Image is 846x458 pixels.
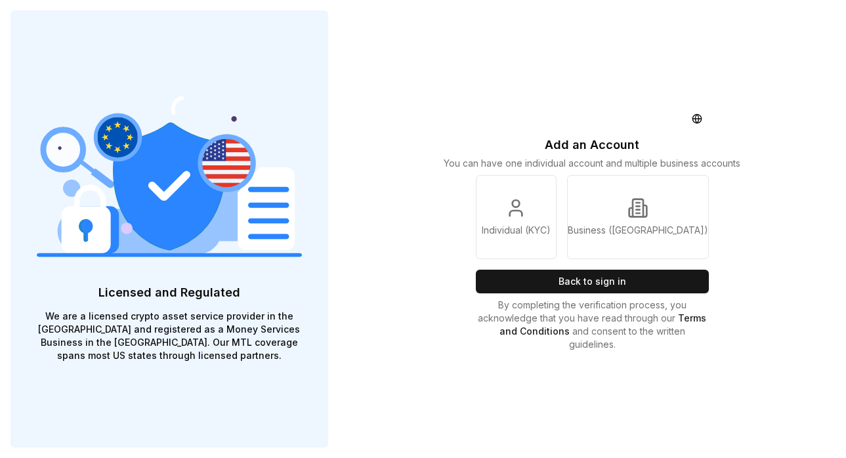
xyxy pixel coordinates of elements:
p: Licensed and Regulated [37,283,302,302]
p: By completing the verification process, you acknowledge that you have read through our and consen... [476,299,709,351]
a: Business ([GEOGRAPHIC_DATA]) [567,175,709,259]
p: You can have one individual account and multiple business accounts [444,157,740,170]
p: Individual (KYC) [482,224,551,237]
a: Individual (KYC) [476,175,557,259]
button: Back to sign in [476,270,709,293]
p: We are a licensed crypto asset service provider in the [GEOGRAPHIC_DATA] and registered as a Mone... [37,310,302,362]
p: Business ([GEOGRAPHIC_DATA]) [568,224,708,237]
p: Add an Account [545,136,639,154]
